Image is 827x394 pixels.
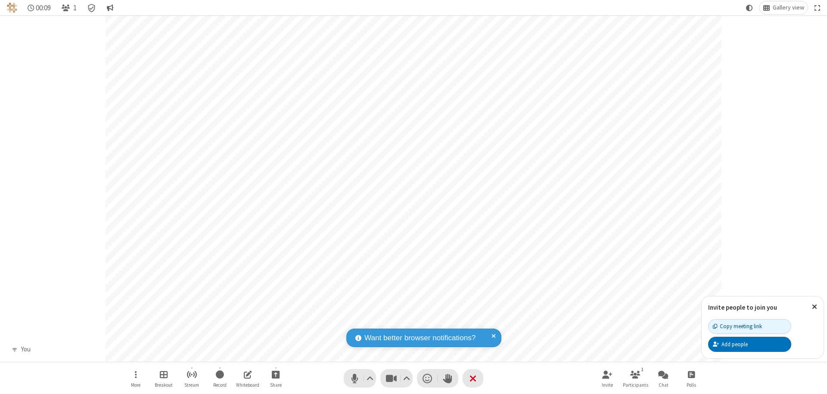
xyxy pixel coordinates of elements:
button: Invite participants (⌘+Shift+I) [594,366,620,391]
span: Stream [184,382,199,388]
div: Meeting details Encryption enabled [84,1,100,14]
button: Video setting [401,369,413,388]
button: Open menu [123,366,149,391]
div: 1 [639,366,646,373]
button: Copy meeting link [708,319,791,334]
span: 00:09 [36,4,51,12]
span: Breakout [155,382,173,388]
span: Polls [687,382,696,388]
span: 1 [73,4,77,12]
button: Add people [708,337,791,351]
span: Chat [659,382,668,388]
span: Want better browser notifications? [364,332,476,344]
label: Invite people to join you [708,303,777,311]
button: Start sharing [263,366,289,391]
button: Using system theme [743,1,756,14]
button: Conversation [103,1,117,14]
div: Copy meeting link [713,322,762,330]
button: Raise hand [438,369,458,388]
button: Send a reaction [417,369,438,388]
button: Open chat [650,366,676,391]
button: Fullscreen [811,1,824,14]
button: End or leave meeting [463,369,483,388]
span: Gallery view [773,4,804,11]
button: Close popover [805,296,824,317]
button: Start recording [207,366,233,391]
span: Record [213,382,227,388]
div: Timer [24,1,55,14]
button: Change layout [759,1,808,14]
button: Audio settings [364,369,376,388]
button: Open poll [678,366,704,391]
button: Open participant list [58,1,80,14]
span: Whiteboard [236,382,259,388]
button: Stop video (⌘+Shift+V) [380,369,413,388]
span: Share [270,382,282,388]
button: Start streaming [179,366,205,391]
span: More [131,382,140,388]
button: Mute (⌘+Shift+A) [344,369,376,388]
span: Participants [623,382,648,388]
button: Open participant list [622,366,648,391]
img: QA Selenium DO NOT DELETE OR CHANGE [7,3,17,13]
div: You [18,345,34,354]
span: Invite [602,382,613,388]
button: Open shared whiteboard [235,366,261,391]
button: Manage Breakout Rooms [151,366,177,391]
